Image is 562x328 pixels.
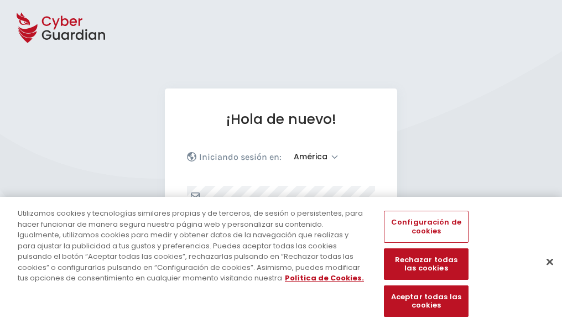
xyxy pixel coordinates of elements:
[538,249,562,274] button: Cerrar
[384,248,468,280] button: Rechazar todas las cookies
[199,152,282,163] p: Iniciando sesión en:
[384,211,468,242] button: Configuración de cookies, Abre el cuadro de diálogo del centro de preferencias.
[18,208,367,284] div: Utilizamos cookies y tecnologías similares propias y de terceros, de sesión o persistentes, para ...
[384,285,468,317] button: Aceptar todas las cookies
[187,111,375,128] h1: ¡Hola de nuevo!
[285,273,364,283] a: Más información sobre su privacidad, se abre en una nueva pestaña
